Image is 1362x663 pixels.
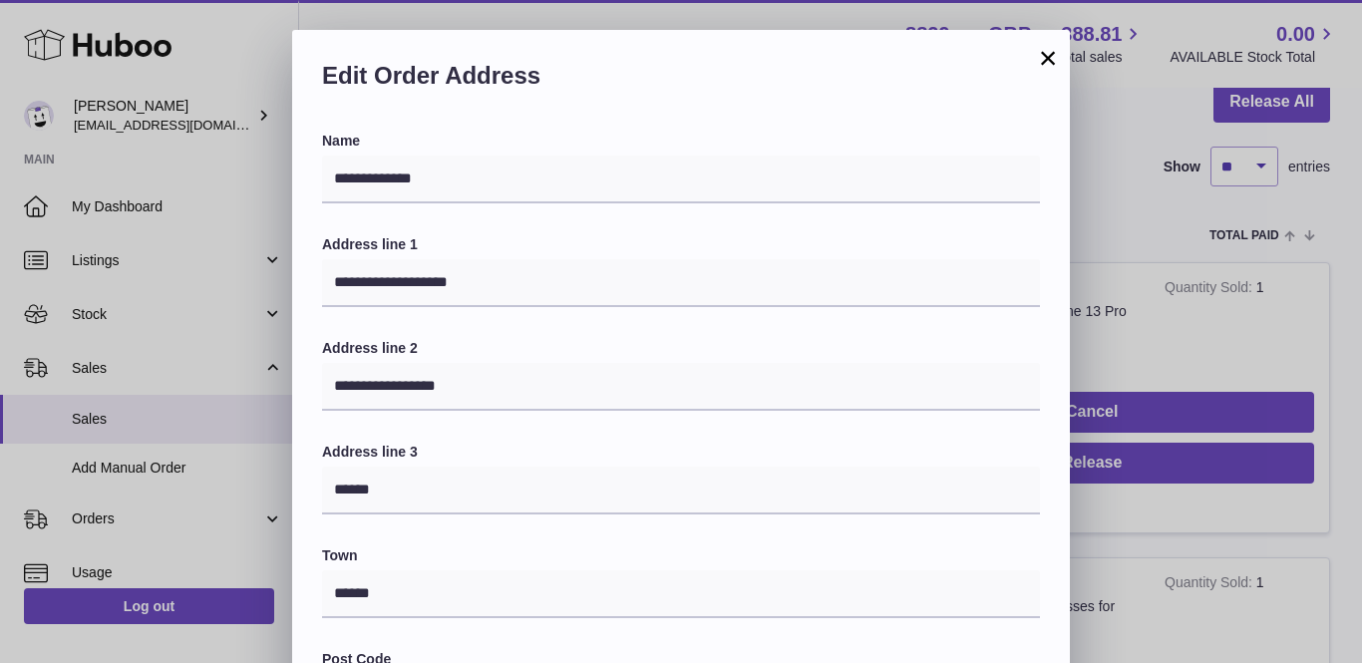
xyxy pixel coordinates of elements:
label: Address line 1 [322,235,1040,254]
button: × [1036,46,1060,70]
label: Address line 3 [322,443,1040,462]
h2: Edit Order Address [322,60,1040,102]
label: Address line 2 [322,339,1040,358]
label: Name [322,132,1040,151]
label: Town [322,546,1040,565]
